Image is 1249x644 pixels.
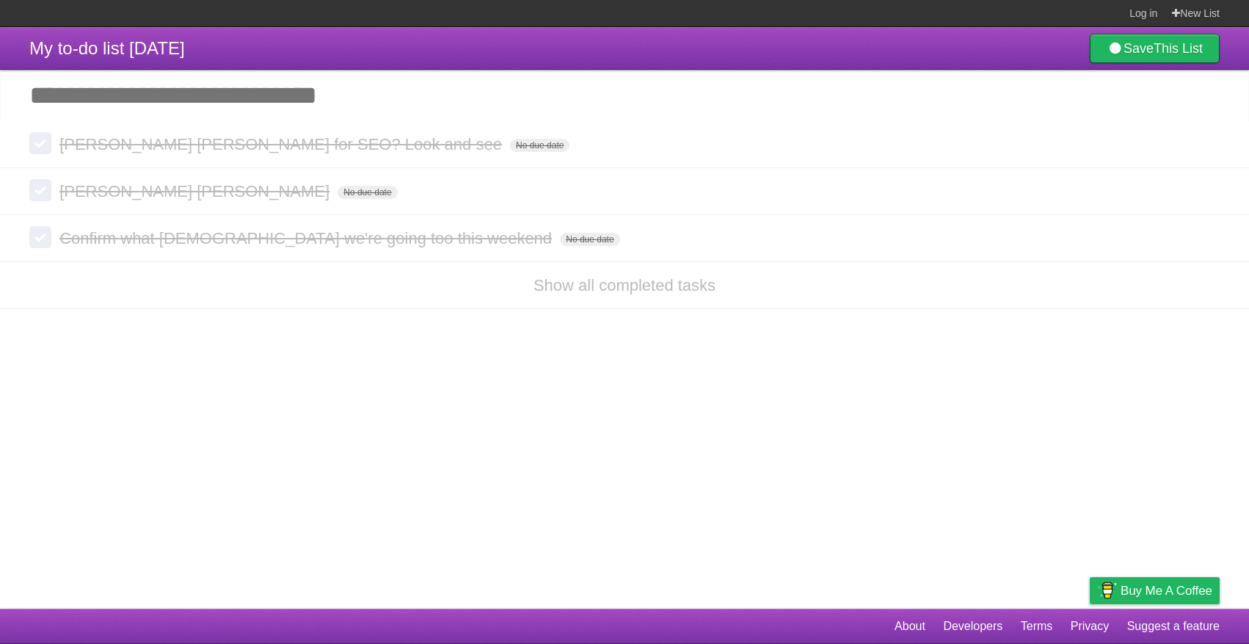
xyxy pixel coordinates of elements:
span: Buy me a coffee [1121,578,1212,604]
span: No due date [338,186,397,199]
a: Terms [1021,612,1053,640]
label: Done [29,132,51,154]
span: No due date [560,233,619,246]
span: Confirm what [DEMOGRAPHIC_DATA] we're going too this weekend [59,229,556,247]
a: Suggest a feature [1127,612,1220,640]
img: Buy me a coffee [1097,578,1117,603]
span: [PERSON_NAME] [PERSON_NAME] for SEO? Look and see [59,135,506,153]
a: Privacy [1071,612,1109,640]
a: Show all completed tasks [534,276,715,294]
a: Buy me a coffee [1090,577,1220,604]
a: SaveThis List [1090,34,1220,63]
b: This List [1154,41,1203,56]
span: [PERSON_NAME] [PERSON_NAME] [59,182,333,200]
a: Developers [943,612,1002,640]
span: My to-do list [DATE] [29,38,185,58]
a: About [895,612,925,640]
span: No due date [510,139,569,152]
label: Done [29,226,51,248]
label: Done [29,179,51,201]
